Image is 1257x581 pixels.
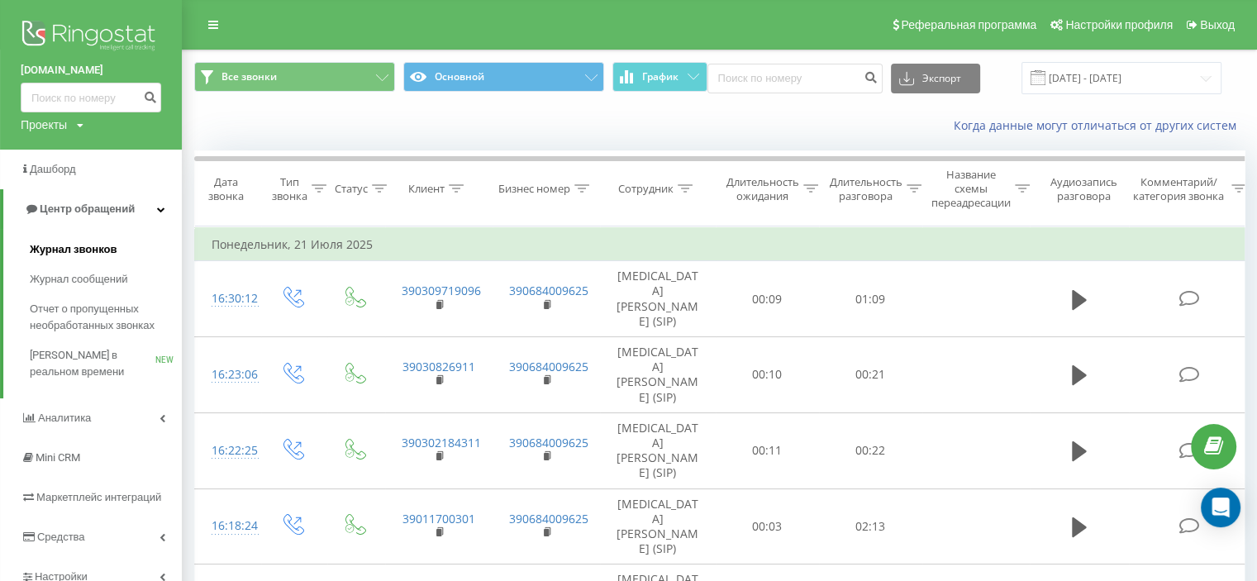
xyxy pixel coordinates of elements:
div: 16:18:24 [212,510,245,542]
div: 16:30:12 [212,283,245,315]
span: График [642,71,678,83]
div: Бизнес номер [498,182,570,196]
a: 39011700301 [402,511,475,526]
div: Статус [335,182,368,196]
input: Поиск по номеру [21,83,161,112]
span: Журнал звонков [30,241,117,258]
td: [MEDICAL_DATA][PERSON_NAME] (SIP) [600,261,716,337]
div: Дата звонка [195,175,256,203]
td: 00:21 [819,337,922,413]
button: Основной [403,62,604,92]
td: Понедельник, 21 Июля 2025 [195,228,1253,261]
td: [MEDICAL_DATA][PERSON_NAME] (SIP) [600,337,716,413]
a: [DOMAIN_NAME] [21,62,161,79]
td: [MEDICAL_DATA][PERSON_NAME] (SIP) [600,412,716,488]
div: Комментарий/категория звонка [1131,175,1227,203]
a: 390302184311 [402,435,481,450]
td: 01:09 [819,261,922,337]
span: Журнал сообщений [30,271,127,288]
a: [PERSON_NAME] в реальном времениNEW [30,341,182,387]
a: 390684009625 [509,435,588,450]
div: 16:23:06 [212,359,245,391]
a: 39030826911 [402,359,475,374]
td: [MEDICAL_DATA][PERSON_NAME] (SIP) [600,488,716,564]
span: Все звонки [221,70,277,83]
button: Все звонки [194,62,395,92]
td: 00:10 [716,337,819,413]
span: Реферальная программа [901,18,1036,31]
div: Сотрудник [618,182,674,196]
span: [PERSON_NAME] в реальном времени [30,347,155,380]
span: Настройки профиля [1065,18,1173,31]
div: Проекты [21,117,67,133]
span: Mini CRM [36,451,80,464]
div: Длительность ожидания [726,175,799,203]
span: Центр обращений [40,202,135,215]
span: Маркетплейс интеграций [36,491,161,503]
a: 390309719096 [402,283,481,298]
a: Когда данные могут отличаться от других систем [954,117,1245,133]
td: 00:22 [819,412,922,488]
span: Дашборд [30,163,76,175]
td: 02:13 [819,488,922,564]
span: Выход [1200,18,1235,31]
a: 390684009625 [509,511,588,526]
span: Средства [37,531,85,543]
td: 00:09 [716,261,819,337]
a: Отчет о пропущенных необработанных звонках [30,294,182,341]
div: Клиент [408,182,445,196]
button: Экспорт [891,64,980,93]
span: Отчет о пропущенных необработанных звонках [30,301,174,334]
span: Аналитика [38,412,91,424]
div: Название схемы переадресации [931,168,1011,210]
a: Журнал звонков [30,235,182,264]
div: 16:22:25 [212,435,245,467]
img: Ringostat logo [21,17,161,58]
div: Длительность разговора [830,175,902,203]
div: Аудиозапись разговора [1044,175,1124,203]
a: Журнал сообщений [30,264,182,294]
a: 390684009625 [509,359,588,374]
a: 390684009625 [509,283,588,298]
td: 00:11 [716,412,819,488]
a: Центр обращений [3,189,182,229]
div: Open Intercom Messenger [1201,488,1240,527]
input: Поиск по номеру [707,64,883,93]
div: Тип звонка [272,175,307,203]
td: 00:03 [716,488,819,564]
button: График [612,62,707,92]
